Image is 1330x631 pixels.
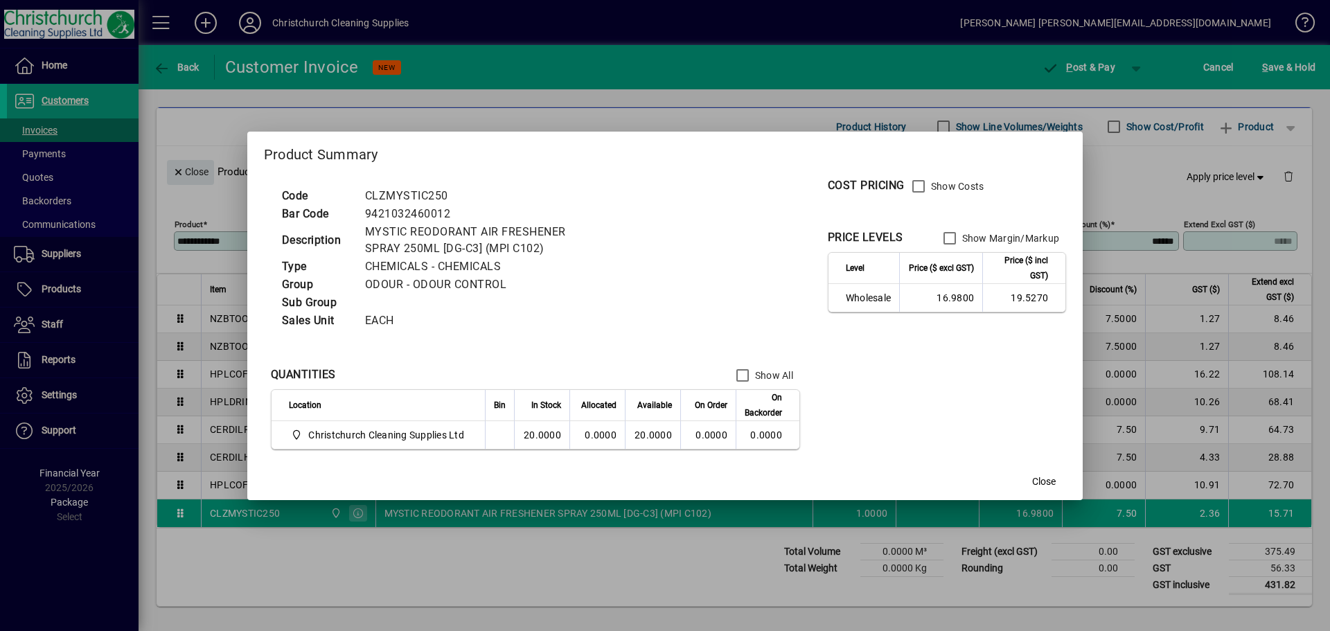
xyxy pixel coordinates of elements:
td: 9421032460012 [358,205,610,223]
td: 0.0000 [569,421,625,449]
span: 0.0000 [695,429,727,441]
td: Description [275,223,358,258]
button: Close [1022,470,1066,495]
label: Show All [752,368,793,382]
td: ODOUR - ODOUR CONTROL [358,276,610,294]
span: Bin [494,398,506,413]
td: CLZMYSTIC250 [358,187,610,205]
td: Group [275,276,358,294]
div: QUANTITIES [271,366,336,383]
td: Sales Unit [275,312,358,330]
td: Sub Group [275,294,358,312]
td: Bar Code [275,205,358,223]
td: EACH [358,312,610,330]
span: Price ($ excl GST) [909,260,974,276]
label: Show Costs [928,179,984,193]
span: Allocated [581,398,617,413]
span: On Order [695,398,727,413]
label: Show Margin/Markup [959,231,1060,245]
td: Type [275,258,358,276]
td: 20.0000 [625,421,680,449]
td: Code [275,187,358,205]
div: PRICE LEVELS [828,229,903,246]
td: 0.0000 [736,421,799,449]
span: Christchurch Cleaning Supplies Ltd [289,427,470,443]
span: Wholesale [846,291,891,305]
td: CHEMICALS - CHEMICALS [358,258,610,276]
span: Christchurch Cleaning Supplies Ltd [308,428,464,442]
span: In Stock [531,398,561,413]
h2: Product Summary [247,132,1083,172]
span: On Backorder [745,390,782,420]
td: 19.5270 [982,284,1065,312]
span: Location [289,398,321,413]
span: Level [846,260,864,276]
td: 20.0000 [514,421,569,449]
td: MYSTIC REODORANT AIR FRESHENER SPRAY 250ML [DG-C3] (MPI C102) [358,223,610,258]
div: COST PRICING [828,177,905,194]
span: Close [1032,474,1056,489]
span: Available [637,398,672,413]
span: Price ($ incl GST) [991,253,1048,283]
td: 16.9800 [899,284,982,312]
